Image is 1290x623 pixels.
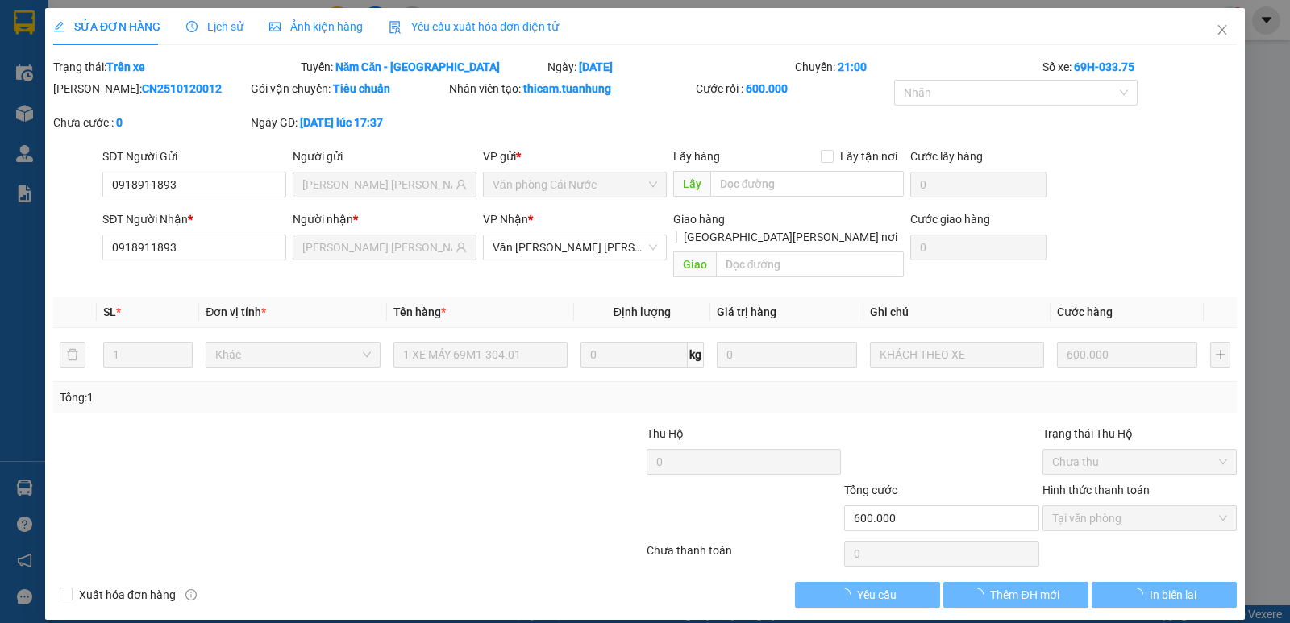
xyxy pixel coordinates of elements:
[483,147,667,165] div: VP gửi
[1057,305,1113,318] span: Cước hàng
[251,80,445,98] div: Gói vận chuyển:
[1057,342,1197,368] input: 0
[990,586,1059,604] span: Thêm ĐH mới
[910,150,983,163] label: Cước lấy hàng
[116,116,123,129] b: 0
[1150,586,1196,604] span: In biên lai
[614,305,671,318] span: Định lượng
[746,82,788,95] b: 600.000
[52,58,299,76] div: Trạng thái:
[60,342,85,368] button: delete
[206,305,266,318] span: Đơn vị tính
[943,582,1088,608] button: Thêm ĐH mới
[293,147,476,165] div: Người gửi
[910,172,1047,197] input: Cước lấy hàng
[1042,484,1150,496] label: Hình thức thanh toán
[834,147,904,165] span: Lấy tận nơi
[863,297,1051,328] th: Ghi chú
[710,171,905,197] input: Dọc đường
[456,179,467,190] span: user
[456,242,467,253] span: user
[53,21,64,32] span: edit
[523,82,611,95] b: thicam.tuanhung
[696,80,890,98] div: Cước rồi :
[142,82,222,95] b: CN2510120012
[673,251,716,277] span: Giao
[673,213,725,226] span: Giao hàng
[1210,342,1230,368] button: plus
[102,210,286,228] div: SĐT Người Nhận
[60,388,499,406] div: Tổng: 1
[717,305,776,318] span: Giá trị hàng
[546,58,793,76] div: Ngày:
[493,235,657,260] span: Văn phòng Hồ Chí Minh
[493,172,657,197] span: Văn phòng Cái Nước
[1132,588,1150,600] span: loading
[483,213,528,226] span: VP Nhận
[186,21,198,32] span: clock-circle
[688,342,704,368] span: kg
[793,58,1041,76] div: Chuyến:
[393,342,568,368] input: VD: Bàn, Ghế
[449,80,693,98] div: Nhân viên tạo:
[185,589,197,600] span: info-circle
[73,586,182,604] span: Xuất hóa đơn hàng
[1092,582,1237,608] button: In biên lai
[1200,8,1245,53] button: Close
[1042,425,1237,442] div: Trạng thái Thu Hộ
[53,114,248,131] div: Chưa cước :
[716,251,905,277] input: Dọc đường
[269,20,363,33] span: Ảnh kiện hàng
[251,114,445,131] div: Ngày GD:
[53,20,160,33] span: SỬA ĐƠN HÀNG
[53,80,248,98] div: [PERSON_NAME]:
[215,343,370,367] span: Khác
[333,82,390,95] b: Tiêu chuẩn
[299,58,547,76] div: Tuyến:
[870,342,1044,368] input: Ghi Chú
[844,484,897,496] span: Tổng cước
[1052,506,1227,530] span: Tại văn phòng
[103,305,116,318] span: SL
[300,116,383,129] b: [DATE] lúc 17:37
[972,588,990,600] span: loading
[302,176,452,193] input: Tên người gửi
[673,150,720,163] span: Lấy hàng
[335,60,501,73] b: Năm Căn - [GEOGRAPHIC_DATA]
[579,60,613,73] b: [DATE]
[1074,60,1134,73] b: 69H-033.75
[302,239,452,256] input: Tên người nhận
[186,20,243,33] span: Lịch sử
[677,228,904,246] span: [GEOGRAPHIC_DATA][PERSON_NAME] nơi
[389,20,559,33] span: Yêu cầu xuất hóa đơn điện tử
[838,60,867,73] b: 21:00
[1041,58,1238,76] div: Số xe:
[717,342,857,368] input: 0
[839,588,857,600] span: loading
[102,147,286,165] div: SĐT Người Gửi
[106,60,145,73] b: Trên xe
[1052,450,1227,474] span: Chưa thu
[293,210,476,228] div: Người nhận
[645,542,843,570] div: Chưa thanh toán
[910,213,990,226] label: Cước giao hàng
[795,582,940,608] button: Yêu cầu
[389,21,402,34] img: icon
[393,305,446,318] span: Tên hàng
[1216,23,1229,36] span: close
[269,21,281,32] span: picture
[857,586,897,604] span: Yêu cầu
[910,235,1047,260] input: Cước giao hàng
[673,171,710,197] span: Lấy
[647,427,684,440] span: Thu Hộ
